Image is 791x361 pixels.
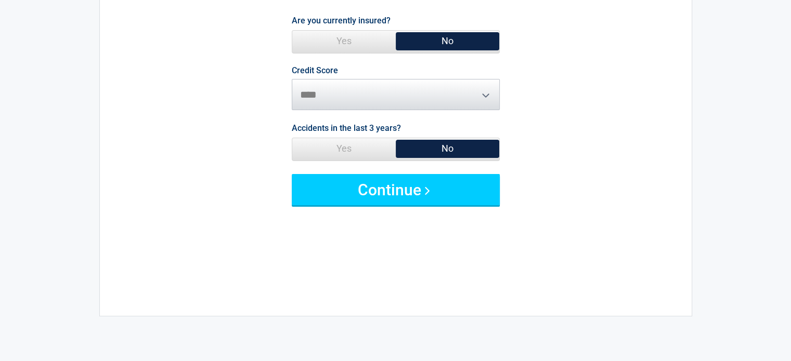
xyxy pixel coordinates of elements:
span: No [396,138,499,159]
span: No [396,31,499,51]
button: Continue [292,174,500,205]
label: Are you currently insured? [292,14,391,28]
label: Credit Score [292,66,338,75]
span: Yes [292,31,396,51]
label: Accidents in the last 3 years? [292,121,401,135]
span: Yes [292,138,396,159]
